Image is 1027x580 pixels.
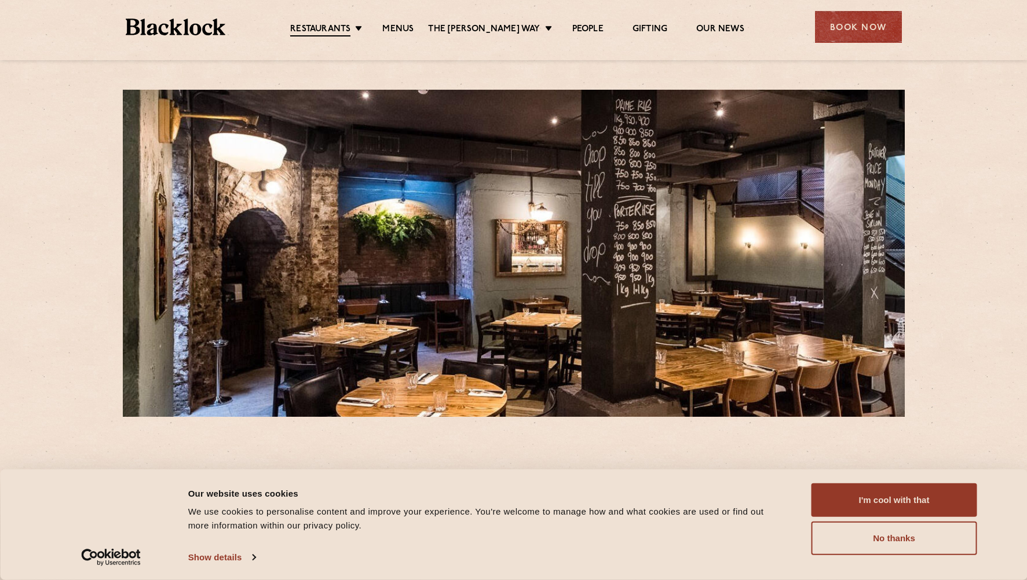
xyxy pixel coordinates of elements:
a: Usercentrics Cookiebot - opens in a new window [60,549,162,566]
a: Gifting [633,24,667,35]
a: The [PERSON_NAME] Way [428,24,540,35]
a: Menus [382,24,414,35]
div: Book Now [815,11,902,43]
button: No thanks [812,522,977,555]
button: I'm cool with that [812,483,977,517]
a: Restaurants [290,24,350,36]
div: We use cookies to personalise content and improve your experience. You're welcome to manage how a... [188,505,785,533]
img: BL_Textured_Logo-footer-cropped.svg [126,19,226,35]
a: People [572,24,604,35]
a: Our News [696,24,744,35]
a: Show details [188,549,255,566]
div: Our website uses cookies [188,486,785,500]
